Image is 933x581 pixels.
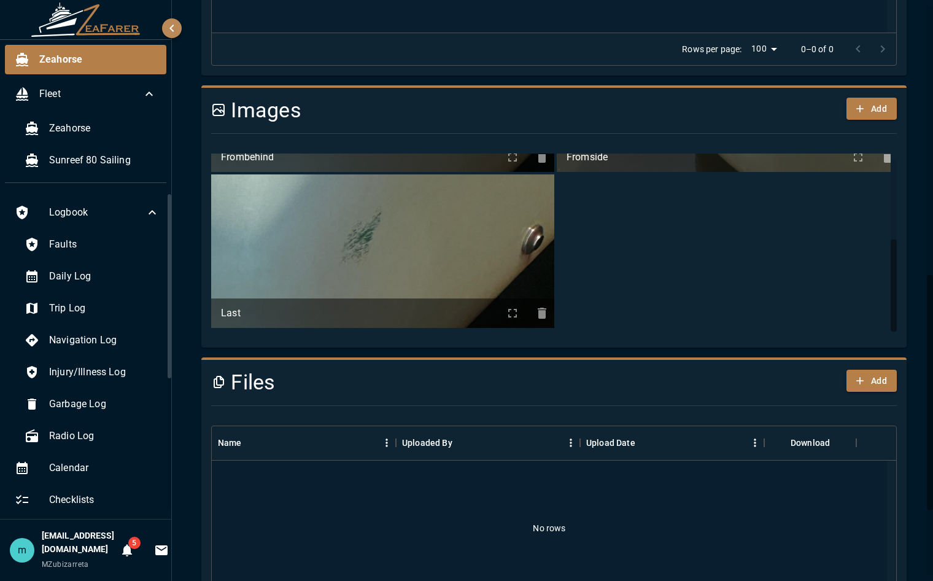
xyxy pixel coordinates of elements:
div: Sunreef 80 Sailing [15,146,166,175]
button: info about Last [500,301,525,326]
div: Trip Log [15,294,169,323]
button: info about Last [530,301,554,326]
h4: Files [211,370,781,396]
div: m [10,538,34,563]
span: Logbook [49,205,145,220]
span: Calendar [49,461,160,475]
div: Logbook [5,198,169,227]
p: 0–0 of 0 [801,43,834,55]
div: Last [221,306,500,321]
div: Upload Date [586,426,635,460]
button: Sort [242,434,259,451]
div: Daily Log [15,262,169,291]
button: Sort [452,434,470,451]
img: Last [211,174,554,328]
div: Calendar [5,453,169,483]
span: Zeahorse [39,52,157,67]
span: Daily Log [49,269,160,284]
button: Add [846,370,897,392]
span: MZubizarreta [42,560,89,569]
button: Menu [562,434,580,452]
div: Download [791,426,830,460]
div: Frombehind [221,150,500,165]
button: Invitations [149,538,174,563]
div: Fromside [567,150,846,165]
button: info about Frombehind [500,145,525,170]
p: Rows per page: [682,43,741,55]
div: Download [764,426,856,460]
img: ZeaFarer Logo [31,2,141,37]
div: Fleet [5,79,166,109]
div: Uploaded By [402,426,452,460]
div: Faults [15,230,169,259]
div: Injury/Illness Log [15,357,169,387]
span: Sunreef 80 Sailing [49,153,157,168]
button: Notifications [115,538,139,563]
div: Zeahorse [15,114,166,143]
div: 100 [746,40,781,58]
div: Garbage Log [15,389,169,419]
span: Checklists [49,493,160,507]
div: Radio Log [15,421,169,451]
span: Trip Log [49,301,160,316]
button: info about Fromside [875,145,900,170]
button: Sort [635,434,652,451]
span: Radio Log [49,429,160,443]
span: Faults [49,237,160,252]
span: Zeahorse [49,121,157,136]
div: Name [218,426,242,460]
button: info about Frombehind [530,145,554,170]
h4: Images [211,98,781,123]
h6: [EMAIL_ADDRESS][DOMAIN_NAME] [42,529,115,556]
div: Zeahorse [5,45,166,74]
button: Menu [746,434,764,452]
span: Navigation Log [49,333,160,348]
button: Menu [377,434,396,452]
span: Fleet [39,87,142,101]
div: Navigation Log [15,326,169,355]
div: Uploaded By [396,426,580,460]
button: Add [846,98,897,120]
div: Upload Date [580,426,764,460]
span: 5 [128,537,141,549]
button: info about Fromside [846,145,870,170]
div: Name [212,426,396,460]
div: Checklists [5,485,169,515]
span: Garbage Log [49,397,160,411]
span: Injury/Illness Log [49,365,160,380]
